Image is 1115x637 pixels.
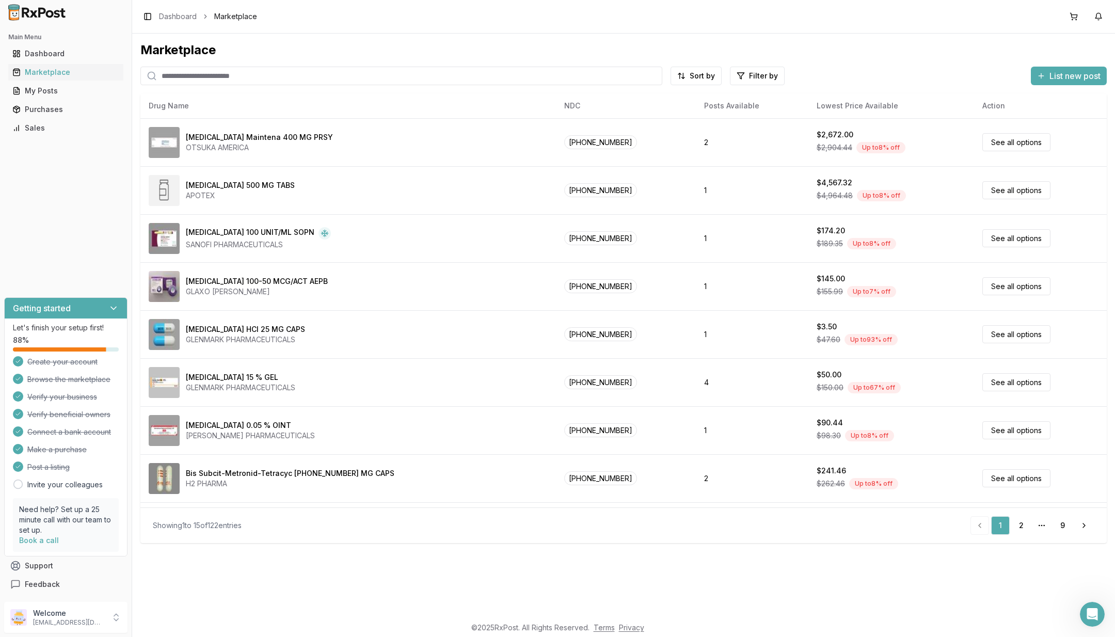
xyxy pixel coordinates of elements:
[817,286,843,297] span: $155.99
[696,214,808,262] td: 1
[982,325,1050,343] a: See all options
[671,67,722,85] button: Sort by
[1049,70,1101,82] span: List new post
[845,430,894,441] div: Up to 8 % off
[696,118,808,166] td: 2
[186,227,314,240] div: [MEDICAL_DATA] 100 UNIT/ML SOPN
[564,375,637,389] span: [PHONE_NUMBER]
[696,406,808,454] td: 1
[21,73,186,91] p: Hi Buyer 👋
[730,67,785,85] button: Filter by
[982,469,1050,487] a: See all options
[817,238,843,249] span: $189.35
[13,323,119,333] p: Let's finish your setup first!
[8,119,123,137] a: Sales
[33,618,105,627] p: [EMAIL_ADDRESS][DOMAIN_NAME]
[21,91,186,108] p: How can we help?
[12,67,119,77] div: Marketplace
[186,468,394,479] div: Bis Subcit-Metronid-Tetracyc [PHONE_NUMBER] MG CAPS
[817,383,843,393] span: $150.00
[138,322,206,363] button: Help
[982,277,1050,295] a: See all options
[159,11,257,22] nav: breadcrumb
[974,93,1107,118] th: Action
[1031,72,1107,82] a: List new post
[696,166,808,214] td: 1
[982,373,1050,391] a: See all options
[982,421,1050,439] a: See all options
[186,431,315,441] div: [PERSON_NAME] PHARMACEUTICALS
[556,93,696,118] th: NDC
[27,480,103,490] a: Invite your colleagues
[27,427,111,437] span: Connect a bank account
[817,130,853,140] div: $2,672.00
[186,324,305,335] div: [MEDICAL_DATA] HCl 25 MG CAPS
[186,180,295,190] div: [MEDICAL_DATA] 500 MG TABS
[4,83,128,99] button: My Posts
[149,319,180,350] img: Atomoxetine HCl 25 MG CAPS
[564,471,637,485] span: [PHONE_NUMBER]
[817,226,845,236] div: $174.20
[564,135,637,149] span: [PHONE_NUMBER]
[848,382,901,393] div: Up to 67 % off
[970,516,1094,535] nav: pagination
[849,478,898,489] div: Up to 8 % off
[149,175,180,206] img: Abiraterone Acetate 500 MG TABS
[186,286,328,297] div: GLAXO [PERSON_NAME]
[12,49,119,59] div: Dashboard
[25,579,60,590] span: Feedback
[27,409,110,420] span: Verify beneficial owners
[8,100,123,119] a: Purchases
[4,64,128,81] button: Marketplace
[564,327,637,341] span: [PHONE_NUMBER]
[1012,516,1030,535] a: 2
[619,623,644,632] a: Privacy
[149,415,180,446] img: Betamethasone Dipropionate 0.05 % OINT
[27,444,87,455] span: Make a purchase
[10,121,196,150] div: Send us a message
[186,190,295,201] div: APOTEX
[817,190,853,201] span: $4,964.48
[817,466,846,476] div: $241.46
[164,348,180,355] span: Help
[140,93,556,118] th: Drug Name
[696,502,808,550] td: 1
[696,93,808,118] th: Posts Available
[4,4,70,21] img: RxPost Logo
[564,183,637,197] span: [PHONE_NUMBER]
[140,42,1107,58] div: Marketplace
[159,11,197,22] a: Dashboard
[817,274,845,284] div: $145.00
[21,224,185,234] div: All services are online
[991,516,1010,535] a: 1
[186,420,291,431] div: [MEDICAL_DATA] 0.05 % OINT
[86,348,121,355] span: Messages
[27,462,70,472] span: Post a listing
[101,17,122,37] img: Profile image for Rachel
[13,302,71,314] h3: Getting started
[186,479,394,489] div: H2 PHARMA
[15,160,192,180] button: Search for help
[178,17,196,35] div: Close
[149,463,180,494] img: Bis Subcit-Metronid-Tetracyc 140-125-125 MG CAPS
[982,133,1050,151] a: See all options
[564,279,637,293] span: [PHONE_NUMBER]
[817,479,845,489] span: $262.46
[696,358,808,406] td: 4
[27,392,97,402] span: Verify your business
[149,127,180,158] img: Abilify Maintena 400 MG PRSY
[186,383,295,393] div: GLENMARK PHARMACEUTICALS
[817,370,841,380] div: $50.00
[149,271,180,302] img: Advair Diskus 100-50 MCG/ACT AEPB
[817,322,837,332] div: $3.50
[186,276,328,286] div: [MEDICAL_DATA] 100-50 MCG/ACT AEPB
[12,104,119,115] div: Purchases
[690,71,715,81] span: Sort by
[696,454,808,502] td: 2
[817,178,852,188] div: $4,567.32
[186,132,333,142] div: [MEDICAL_DATA] Maintena 400 MG PRSY
[12,86,119,96] div: My Posts
[4,575,128,594] button: Feedback
[564,423,637,437] span: [PHONE_NUMBER]
[19,504,113,535] p: Need help? Set up a 25 minute call with our team to set up.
